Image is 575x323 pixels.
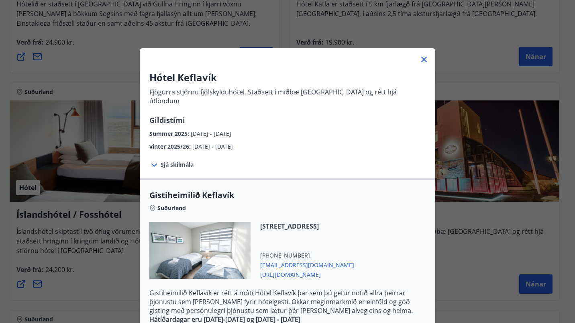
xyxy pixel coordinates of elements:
[192,143,233,150] span: [DATE] - [DATE]
[149,71,426,84] h3: Hótel Keflavík
[149,130,191,137] span: Summer 2025 :
[149,88,426,105] p: Fjögurra stjörnu fjölskylduhótel. Staðsett í miðbæ [GEOGRAPHIC_DATA] og rétt hjá útlöndum
[149,115,185,125] span: Gildistími
[149,190,426,201] span: Gistiheimilið Keflavík
[149,288,426,315] p: Gistiheimilið Keflavík er rétt á móti Hótel Keflavík þar sem þú getur notið allra þeirrar þjónust...
[260,269,354,279] span: [URL][DOMAIN_NAME]
[260,222,354,231] span: [STREET_ADDRESS]
[161,161,194,169] span: Sjá skilmála
[260,260,354,269] span: [EMAIL_ADDRESS][DOMAIN_NAME]
[260,251,354,260] span: [PHONE_NUMBER]
[157,204,186,212] span: Suðurland
[191,130,231,137] span: [DATE] - [DATE]
[149,143,192,150] span: vinter 2025/26 :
